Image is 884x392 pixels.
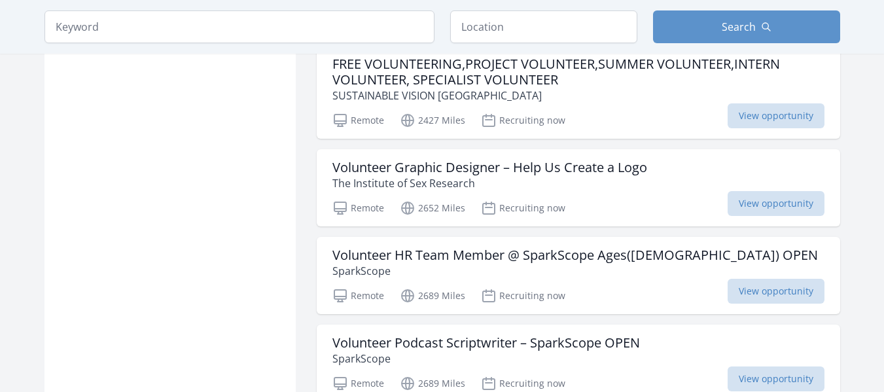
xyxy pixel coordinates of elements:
button: Search [653,10,840,43]
h3: Volunteer HR Team Member @ SparkScope Ages([DEMOGRAPHIC_DATA]) OPEN [332,247,818,263]
h3: Volunteer Podcast Scriptwriter – SparkScope OPEN [332,335,640,351]
p: SUSTAINABLE VISION [GEOGRAPHIC_DATA] [332,88,824,103]
h3: FREE VOLUNTEERING,PROJECT VOLUNTEER,SUMMER VOLUNTEER,INTERN VOLUNTEER, SPECIALIST VOLUNTEER [332,56,824,88]
p: Remote [332,200,384,216]
input: Keyword [44,10,434,43]
input: Location [450,10,637,43]
p: 2427 Miles [400,113,465,128]
p: 2652 Miles [400,200,465,216]
p: Recruiting now [481,113,565,128]
p: The Institute of Sex Research [332,175,647,191]
span: View opportunity [728,103,824,128]
span: View opportunity [728,279,824,304]
p: Recruiting now [481,200,565,216]
span: Search [722,19,756,35]
p: Recruiting now [481,376,565,391]
p: 2689 Miles [400,376,465,391]
a: Volunteer HR Team Member @ SparkScope Ages([DEMOGRAPHIC_DATA]) OPEN SparkScope Remote 2689 Miles ... [317,237,840,314]
p: SparkScope [332,263,818,279]
p: Remote [332,376,384,391]
p: Recruiting now [481,288,565,304]
a: FREE VOLUNTEERING,PROJECT VOLUNTEER,SUMMER VOLUNTEER,INTERN VOLUNTEER, SPECIALIST VOLUNTEER SUSTA... [317,46,840,139]
h3: Volunteer Graphic Designer – Help Us Create a Logo [332,160,647,175]
p: Remote [332,288,384,304]
p: SparkScope [332,351,640,366]
span: View opportunity [728,191,824,216]
p: Remote [332,113,384,128]
span: View opportunity [728,366,824,391]
a: Volunteer Graphic Designer – Help Us Create a Logo The Institute of Sex Research Remote 2652 Mile... [317,149,840,226]
p: 2689 Miles [400,288,465,304]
